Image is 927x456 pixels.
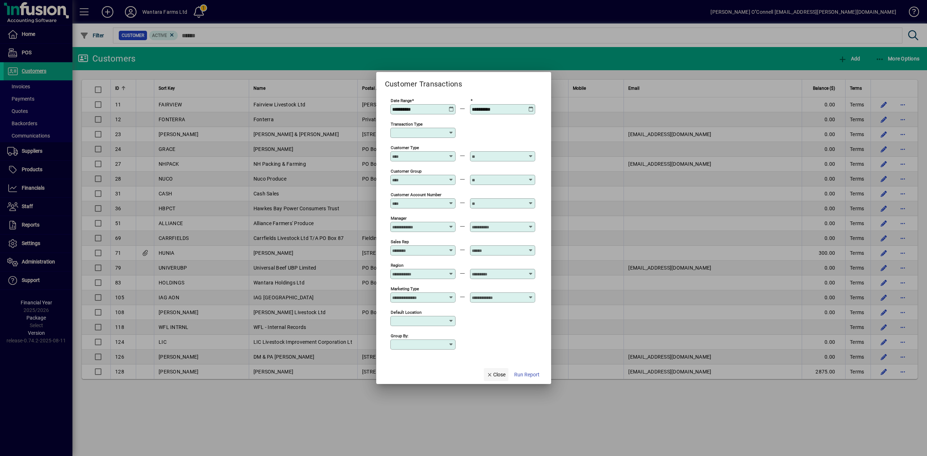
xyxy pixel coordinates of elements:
h2: Customer Transactions [376,72,471,90]
span: Run Report [514,371,540,379]
mat-label: Date Range [391,98,412,103]
button: Run Report [511,368,542,381]
mat-label: Customer Group [391,169,421,174]
mat-label: Marketing Type [391,286,419,291]
mat-label: Transaction Type [391,122,423,127]
mat-label: Region [391,263,403,268]
mat-label: Customer Type [391,145,419,150]
span: Close [487,371,506,379]
mat-label: Manager [391,216,407,221]
mat-label: Customer Account Number [391,192,441,197]
button: Close [484,368,508,381]
mat-label: Default Location [391,310,421,315]
mat-label: Group by: [391,333,408,338]
mat-label: Sales Rep [391,239,409,244]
